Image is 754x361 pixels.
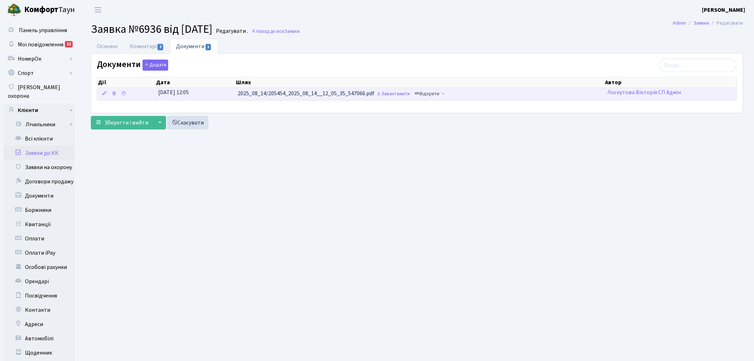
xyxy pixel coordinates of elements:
[252,28,300,35] a: Назад до всіхЗаявки
[124,39,170,54] a: Коментарі
[413,88,441,100] a: Відкрити
[4,217,75,232] a: Квитанції
[8,117,75,132] a: Лічильники
[709,19,743,27] li: Редагувати
[659,59,737,72] input: Пошук...
[4,37,75,52] a: Мої повідомлення12
[4,146,75,160] a: Заявки до КК
[4,132,75,146] a: Всі клієнти
[605,77,737,87] th: Автор
[7,3,21,17] img: logo.png
[4,203,75,217] a: Боржники
[91,21,212,37] span: Заявка №6936 від [DATE]
[702,6,745,14] a: [PERSON_NAME]
[4,289,75,303] a: Посвідчення
[91,39,124,54] a: Основні
[694,19,709,27] a: Заявки
[18,41,63,49] span: Мої повідомлення
[4,52,75,66] a: НомерОк
[19,26,67,34] span: Панель управління
[235,88,605,100] td: 2025_08_14/205454_2025_08_14__12_05_35_547066.pdf
[167,116,208,129] a: Скасувати
[4,232,75,246] a: Оплати
[4,23,75,37] a: Панель управління
[170,39,218,54] a: Документи
[235,77,605,87] th: Шлях
[24,4,75,16] span: Таун
[97,77,155,87] th: Дії
[158,88,189,96] span: [DATE] 12:05
[4,246,75,260] a: Оплати iPay
[155,77,235,87] th: Дата
[215,28,248,35] small: Редагувати .
[4,346,75,360] a: Щоденник
[157,44,163,50] span: 2
[4,260,75,274] a: Особові рахунки
[375,88,412,100] a: Завантажити
[607,88,681,96] a: Лоскутова Вікторія СП Адмін
[4,331,75,346] a: Автомобілі
[4,303,75,317] a: Контакти
[4,189,75,203] a: Документи
[206,44,211,50] span: 1
[143,60,168,71] button: Документи
[284,28,300,35] span: Заявки
[443,90,445,98] span: -
[104,119,148,127] span: Зберегти і вийти
[97,60,168,71] label: Документи
[65,41,73,47] div: 12
[4,274,75,289] a: Орендарі
[141,59,168,71] a: Додати
[24,4,58,15] b: Комфорт
[91,116,153,129] button: Зберегти і вийти
[4,66,75,80] a: Спорт
[4,80,75,103] a: [PERSON_NAME] охорона
[4,160,75,174] a: Заявки на охорону
[4,103,75,117] a: Клієнти
[4,174,75,189] a: Договори продажу
[662,16,754,31] nav: breadcrumb
[89,4,107,16] button: Переключити навігацію
[673,19,686,27] a: Admin
[4,317,75,331] a: Адреси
